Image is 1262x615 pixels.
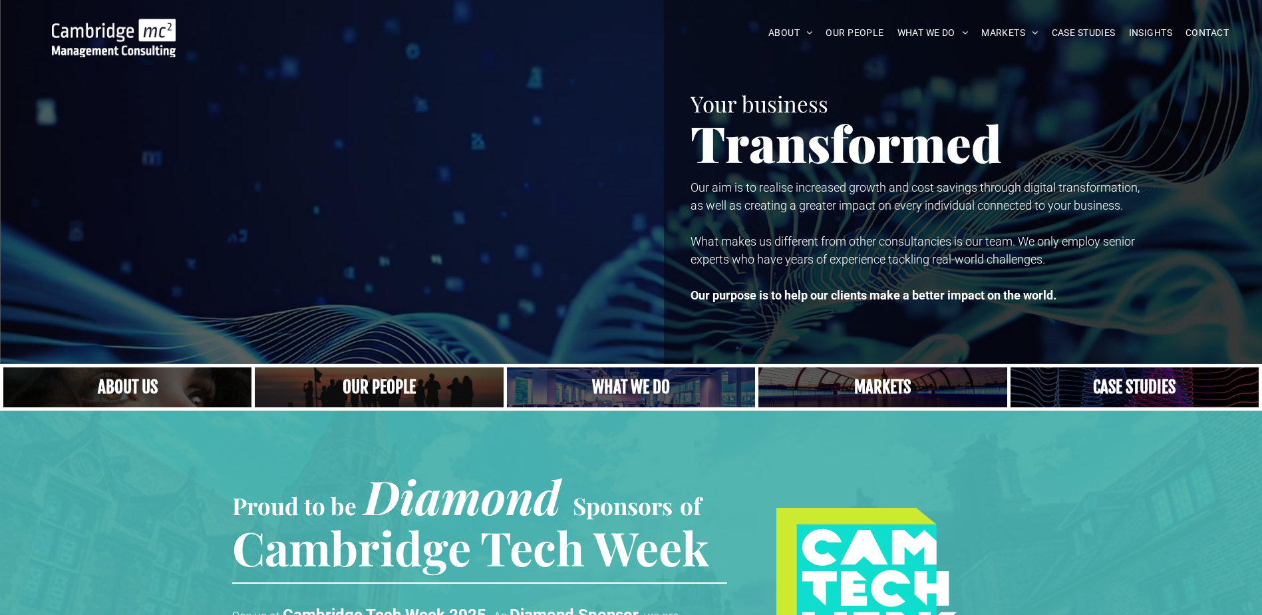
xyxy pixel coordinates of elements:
[975,23,1044,43] a: MARKETS
[891,23,975,43] a: WHAT WE DO
[691,288,1056,302] strong: Our purpose is to help our clients make a better impact on the world.
[819,23,890,43] a: OUR PEOPLE
[762,23,820,43] a: ABOUT
[52,21,176,35] a: Your Business Transformed | Cambridge Management Consulting
[232,490,357,521] span: Proud to be
[1011,367,1259,407] a: CASE STUDIES | See an Overview of All Our Case Studies | Cambridge Management Consulting
[691,109,1002,176] span: Transformed
[1179,23,1235,43] a: CONTACT
[507,367,755,407] a: A yoga teacher lifting his whole body off the ground in the peacock pose
[255,367,503,407] a: A crowd in silhouette at sunset, on a rise or lookout point
[680,490,701,521] span: of
[52,19,176,57] img: Go to Homepage
[691,234,1135,266] span: What makes us different from other consultancies is our team. We only employ senior experts who h...
[691,89,828,118] span: Your business
[1045,23,1122,43] a: CASE STUDIES
[3,367,251,407] a: Close up of woman's face, centered on her eyes
[364,465,561,527] span: Diamond
[1122,23,1179,43] a: INSIGHTS
[691,180,1140,212] span: Our aim is to realise increased growth and cost savings through digital transformation, as well a...
[573,490,673,521] span: Sponsors
[758,367,1007,407] a: Our Markets | Cambridge Management Consulting
[232,516,709,578] span: Cambridge Tech Week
